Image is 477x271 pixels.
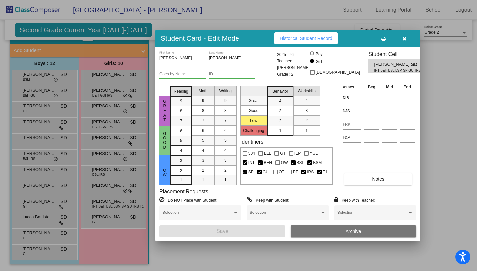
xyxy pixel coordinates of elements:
[247,197,289,203] label: = Keep with Student:
[279,98,281,104] span: 4
[180,177,182,183] span: 1
[264,159,272,167] span: BEH
[281,159,288,167] span: OW
[202,137,204,143] span: 5
[202,177,204,183] span: 1
[161,34,239,42] h3: Student Card - Edit Mode
[277,51,294,58] span: 2025 - 26
[305,128,308,134] span: 1
[381,83,398,91] th: Mid
[180,108,182,114] span: 8
[224,128,227,134] span: 6
[248,168,254,176] span: SP
[343,119,361,129] input: assessment
[224,137,227,143] span: 5
[279,128,281,134] span: 1
[180,168,182,174] span: 2
[343,93,361,103] input: assessment
[180,128,182,134] span: 6
[162,131,168,150] span: Good
[248,149,255,157] span: 504
[274,32,338,44] button: Historical Student Record
[180,158,182,164] span: 3
[159,225,285,237] button: Save
[202,157,204,163] span: 3
[315,51,323,57] div: Boy
[279,168,284,176] span: OT
[305,108,308,114] span: 3
[343,106,361,116] input: assessment
[346,229,361,234] span: Archive
[374,61,411,68] span: [PERSON_NAME]
[202,128,204,134] span: 6
[315,59,322,65] div: Girl
[202,108,204,114] span: 8
[202,98,204,104] span: 9
[280,36,332,41] span: Historical Student Record
[174,88,188,94] span: Reading
[305,98,308,104] span: 4
[272,88,288,94] span: Behavior
[263,168,270,176] span: GUI
[291,225,416,237] button: Archive
[368,51,426,57] h3: Student Cell
[398,83,416,91] th: End
[180,118,182,124] span: 7
[248,159,255,167] span: INT
[159,188,208,195] label: Placement Requests
[202,118,204,124] span: 7
[219,88,232,94] span: Writing
[294,149,301,157] span: IEP
[202,147,204,153] span: 4
[202,167,204,173] span: 2
[277,58,310,71] span: Teacher: [PERSON_NAME]
[374,68,410,73] span: INT BEH BSL BSM SP GUI IRS T1
[180,148,182,154] span: 4
[310,149,318,157] span: YGL
[224,108,227,114] span: 8
[216,228,228,234] span: Save
[180,138,182,144] span: 5
[362,83,381,91] th: Beg
[298,88,316,94] span: Workskills
[199,88,208,94] span: Math
[240,139,263,145] label: Identifiers
[224,157,227,163] span: 3
[279,118,281,124] span: 2
[180,98,182,104] span: 9
[323,168,327,176] span: T1
[411,61,420,68] span: SD
[341,83,362,91] th: Asses
[162,99,168,122] span: Great
[307,168,314,176] span: IRS
[224,118,227,124] span: 7
[277,71,293,78] span: Grade : 2
[162,163,168,177] span: Low
[344,173,412,185] button: Notes
[224,98,227,104] span: 9
[224,167,227,173] span: 2
[279,108,281,114] span: 3
[224,147,227,153] span: 4
[334,197,375,203] label: = Keep with Teacher:
[297,159,304,167] span: BSL
[372,176,384,182] span: Notes
[313,159,322,167] span: BSM
[293,168,298,176] span: PT
[159,72,206,77] input: goes by name
[280,149,286,157] span: GT
[224,177,227,183] span: 1
[305,118,308,124] span: 2
[264,149,271,157] span: ELL
[343,133,361,142] input: assessment
[159,197,217,203] label: = Do NOT Place with Student:
[316,68,360,76] span: [DEMOGRAPHIC_DATA]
